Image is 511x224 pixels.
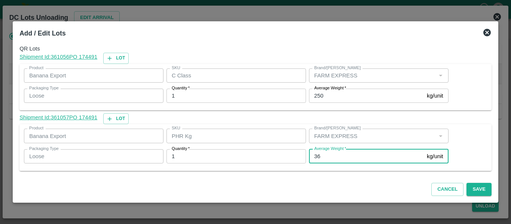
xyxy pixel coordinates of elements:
label: Average Weight [314,146,346,152]
label: Product [29,125,43,131]
p: kg/unit [427,152,443,160]
p: kg/unit [427,92,443,100]
label: Product [29,65,43,71]
input: Create Brand/Marka [311,71,434,80]
label: Average Weight [314,85,346,91]
label: Quantity [172,85,190,91]
label: Quantity [172,146,190,152]
label: Packaging Type [29,85,59,91]
a: Shipment Id:361057PO 174491 [19,113,97,124]
label: SKU [172,65,180,71]
input: Create Brand/Marka [311,131,434,141]
label: Brand/[PERSON_NAME] [314,65,361,71]
a: Shipment Id:361056PO 174491 [19,53,97,64]
button: Lot [103,113,129,124]
b: Add / Edit Lots [19,30,65,37]
label: SKU [172,125,180,131]
label: Packaging Type [29,146,59,152]
span: QR Lots [19,45,492,53]
button: Save [466,183,491,196]
button: Cancel [431,183,463,196]
label: Brand/[PERSON_NAME] [314,125,361,131]
button: Lot [103,53,129,64]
